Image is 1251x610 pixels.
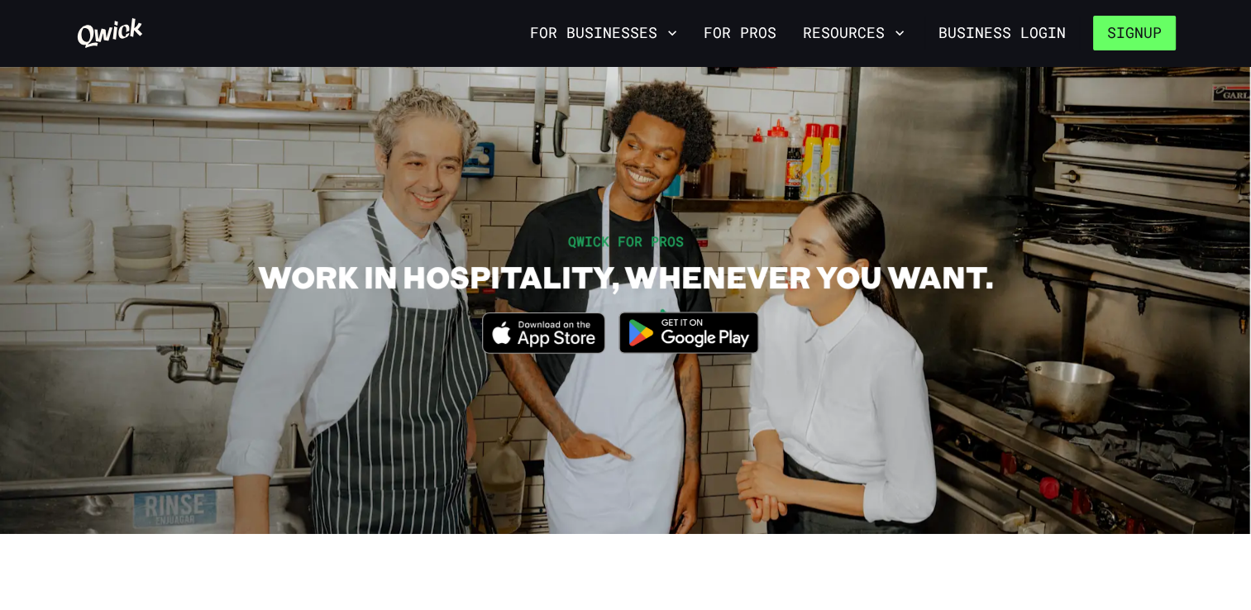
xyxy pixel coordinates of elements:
[523,19,684,47] button: For Businesses
[1093,16,1176,50] button: Signup
[924,16,1080,50] a: Business Login
[482,340,606,357] a: Download on the App Store
[609,302,769,364] img: Get it on Google Play
[697,19,783,47] a: For Pros
[568,232,684,250] span: QWICK FOR PROS
[258,258,993,295] h1: WORK IN HOSPITALITY, WHENEVER YOU WANT.
[796,19,911,47] button: Resources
